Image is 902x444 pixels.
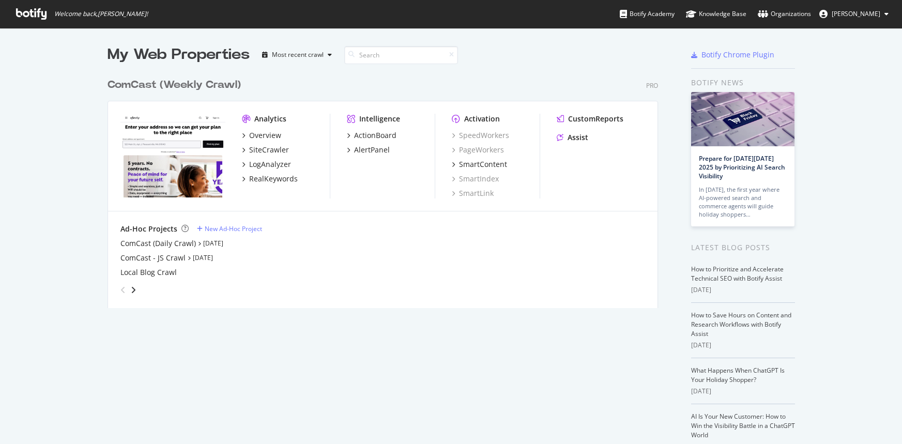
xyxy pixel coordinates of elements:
[354,145,390,155] div: AlertPanel
[258,47,336,63] button: Most recent crawl
[205,224,262,233] div: New Ad-Hoc Project
[701,50,774,60] div: Botify Chrome Plugin
[254,114,286,124] div: Analytics
[620,9,675,19] div: Botify Academy
[691,311,791,338] a: How to Save Hours on Content and Research Workflows with Botify Assist
[452,174,499,184] a: SmartIndex
[108,65,666,308] div: grid
[691,366,785,384] a: What Happens When ChatGPT Is Your Holiday Shopper?
[120,224,177,234] div: Ad-Hoc Projects
[464,114,500,124] div: Activation
[242,130,281,141] a: Overview
[120,253,186,263] a: ComCast - JS Crawl
[347,130,396,141] a: ActionBoard
[359,114,400,124] div: Intelligence
[699,154,785,180] a: Prepare for [DATE][DATE] 2025 by Prioritizing AI Search Visibility
[691,77,795,88] div: Botify news
[811,6,897,22] button: [PERSON_NAME]
[242,145,289,155] a: SiteCrawler
[347,145,390,155] a: AlertPanel
[120,114,225,197] img: www.xfinity.com
[452,159,507,170] a: SmartContent
[116,282,130,298] div: angle-left
[691,50,774,60] a: Botify Chrome Plugin
[691,92,794,146] img: Prepare for Black Friday 2025 by Prioritizing AI Search Visibility
[691,341,795,350] div: [DATE]
[832,9,880,18] span: Ryan Blair
[758,9,811,19] div: Organizations
[691,242,795,253] div: Latest Blog Posts
[197,224,262,233] a: New Ad-Hoc Project
[108,78,241,93] div: ComCast (Weekly Crawl)
[691,285,795,295] div: [DATE]
[54,10,148,18] span: Welcome back, [PERSON_NAME] !
[568,132,588,143] div: Assist
[193,253,213,262] a: [DATE]
[249,145,289,155] div: SiteCrawler
[249,130,281,141] div: Overview
[452,188,494,198] a: SmartLink
[203,239,223,248] a: [DATE]
[242,174,298,184] a: RealKeywords
[354,130,396,141] div: ActionBoard
[249,174,298,184] div: RealKeywords
[646,81,658,90] div: Pro
[699,186,787,219] div: In [DATE], the first year where AI-powered search and commerce agents will guide holiday shoppers…
[691,412,795,439] a: AI Is Your New Customer: How to Win the Visibility Battle in a ChatGPT World
[120,267,177,278] a: Local Blog Crawl
[686,9,746,19] div: Knowledge Base
[108,44,250,65] div: My Web Properties
[272,52,324,58] div: Most recent crawl
[249,159,291,170] div: LogAnalyzer
[691,265,784,283] a: How to Prioritize and Accelerate Technical SEO with Botify Assist
[108,78,245,93] a: ComCast (Weekly Crawl)
[130,285,137,295] div: angle-right
[557,114,623,124] a: CustomReports
[568,114,623,124] div: CustomReports
[120,238,196,249] a: ComCast (Daily Crawl)
[452,145,504,155] a: PageWorkers
[459,159,507,170] div: SmartContent
[344,46,458,64] input: Search
[691,387,795,396] div: [DATE]
[557,132,588,143] a: Assist
[452,130,509,141] a: SpeedWorkers
[242,159,291,170] a: LogAnalyzer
